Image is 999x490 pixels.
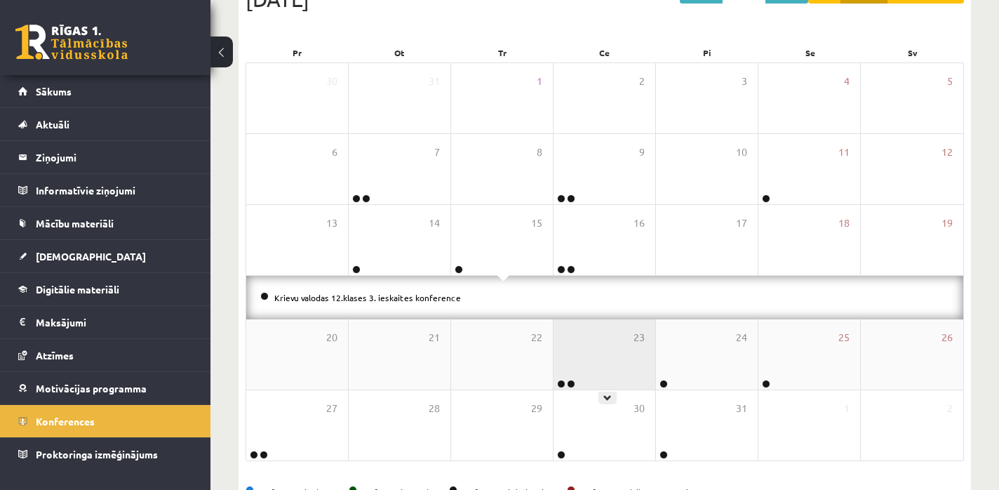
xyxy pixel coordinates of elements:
span: 27 [326,401,337,416]
span: 5 [947,74,953,89]
span: Atzīmes [36,349,74,362]
span: 14 [429,216,440,231]
div: Ce [554,43,656,62]
span: 23 [633,330,645,345]
a: Proktoringa izmēģinājums [18,438,193,470]
a: Informatīvie ziņojumi [18,174,193,206]
span: 4 [844,74,850,89]
span: 26 [941,330,953,345]
a: Aktuāli [18,108,193,140]
span: Proktoringa izmēģinājums [36,448,158,461]
a: [DEMOGRAPHIC_DATA] [18,240,193,272]
span: 21 [429,330,440,345]
span: 18 [838,216,850,231]
span: 11 [838,145,850,160]
div: Se [758,43,861,62]
span: 1 [537,74,542,89]
div: Sv [861,43,964,62]
span: 25 [838,330,850,345]
span: 9 [639,145,645,160]
span: 10 [736,145,747,160]
span: 24 [736,330,747,345]
a: Ziņojumi [18,141,193,173]
span: Aktuāli [36,118,69,131]
a: Digitālie materiāli [18,273,193,305]
div: Ot [348,43,450,62]
div: Tr [451,43,554,62]
span: 15 [531,216,542,231]
span: 12 [941,145,953,160]
span: 28 [429,401,440,416]
a: Rīgas 1. Tālmācības vidusskola [15,25,128,60]
a: Konferences [18,405,193,437]
span: Digitālie materiāli [36,283,119,296]
a: Mācību materiāli [18,207,193,239]
legend: Ziņojumi [36,141,193,173]
div: Pi [656,43,758,62]
a: Motivācijas programma [18,372,193,404]
span: 30 [326,74,337,89]
div: Pr [246,43,348,62]
span: 22 [531,330,542,345]
span: 31 [429,74,440,89]
span: Motivācijas programma [36,382,147,395]
span: 20 [326,330,337,345]
span: 30 [633,401,645,416]
span: 31 [736,401,747,416]
span: 17 [736,216,747,231]
span: Sākums [36,85,72,98]
legend: Informatīvie ziņojumi [36,174,193,206]
legend: Maksājumi [36,306,193,338]
a: Maksājumi [18,306,193,338]
span: 6 [332,145,337,160]
span: 8 [537,145,542,160]
span: 2 [639,74,645,89]
span: [DEMOGRAPHIC_DATA] [36,250,146,263]
span: 29 [531,401,542,416]
span: 3 [742,74,747,89]
span: 2 [947,401,953,416]
a: Krievu valodas 12.klases 3. ieskaites konference [274,292,461,303]
a: Sākums [18,75,193,107]
span: 16 [633,216,645,231]
span: 19 [941,216,953,231]
span: 13 [326,216,337,231]
span: 1 [844,401,850,416]
span: Mācību materiāli [36,217,114,230]
span: Konferences [36,415,95,428]
a: Atzīmes [18,339,193,371]
span: 7 [434,145,440,160]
